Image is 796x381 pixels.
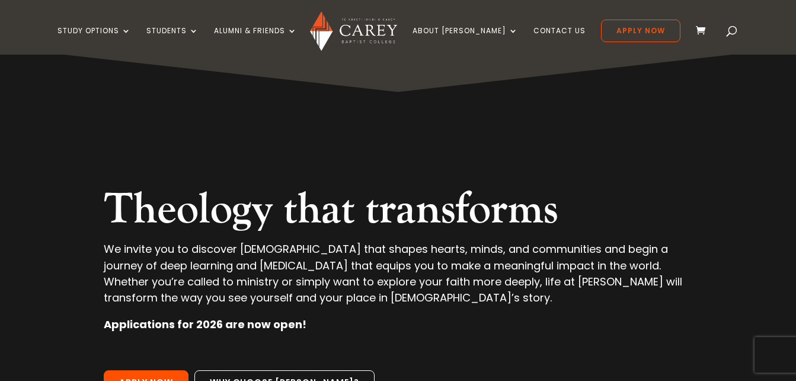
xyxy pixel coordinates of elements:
a: Alumni & Friends [214,27,297,55]
a: Contact Us [533,27,586,55]
img: Carey Baptist College [310,11,397,51]
a: Students [146,27,199,55]
a: About [PERSON_NAME] [413,27,518,55]
a: Study Options [57,27,131,55]
h2: Theology that transforms [104,184,692,241]
p: We invite you to discover [DEMOGRAPHIC_DATA] that shapes hearts, minds, and communities and begin... [104,241,692,316]
a: Apply Now [601,20,680,42]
